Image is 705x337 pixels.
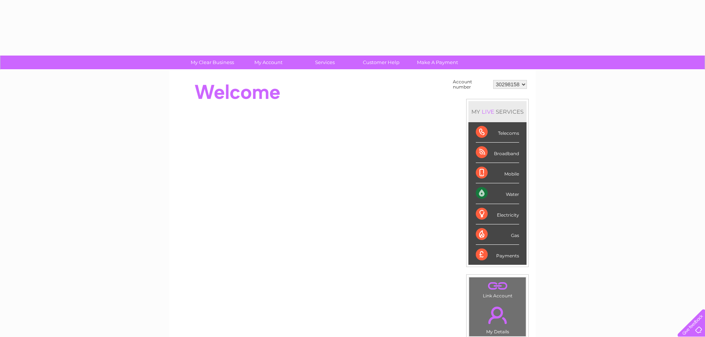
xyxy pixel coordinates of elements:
div: Telecoms [476,122,519,143]
td: My Details [469,300,526,337]
td: Account number [451,77,491,91]
a: My Account [238,56,299,69]
td: Link Account [469,277,526,300]
div: Payments [476,245,519,265]
a: . [471,302,524,328]
div: Broadband [476,143,519,163]
div: Gas [476,224,519,245]
div: Electricity [476,204,519,224]
a: . [471,279,524,292]
div: LIVE [480,108,496,115]
a: Make A Payment [407,56,468,69]
div: MY SERVICES [468,101,527,122]
div: Water [476,183,519,204]
a: Customer Help [351,56,412,69]
div: Mobile [476,163,519,183]
a: Services [294,56,355,69]
a: My Clear Business [182,56,243,69]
